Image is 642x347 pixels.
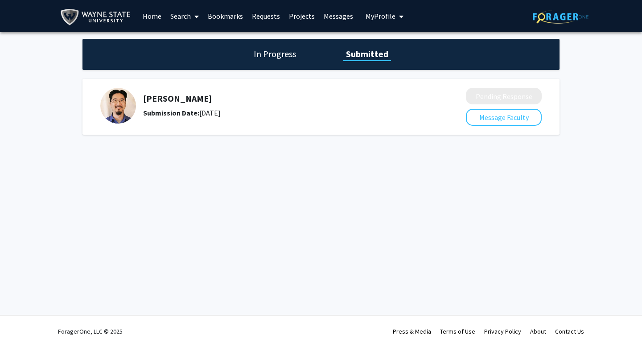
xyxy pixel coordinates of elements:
a: Message Faculty [466,113,542,122]
a: Projects [284,0,319,32]
h1: In Progress [251,48,299,60]
img: Profile Picture [100,88,136,124]
img: Wayne State University Logo [60,7,135,27]
a: Press & Media [393,327,431,335]
a: Messages [319,0,358,32]
div: ForagerOne, LLC © 2025 [58,316,123,347]
a: Terms of Use [440,327,475,335]
a: Home [138,0,166,32]
img: ForagerOne Logo [533,10,588,24]
span: My Profile [366,12,395,21]
a: Search [166,0,203,32]
iframe: Chat [7,307,38,340]
a: Contact Us [555,327,584,335]
a: Bookmarks [203,0,247,32]
div: [DATE] [143,107,419,118]
h5: [PERSON_NAME] [143,93,419,104]
a: Privacy Policy [484,327,521,335]
a: Requests [247,0,284,32]
button: Message Faculty [466,109,542,126]
h1: Submitted [343,48,391,60]
button: Pending Response [466,88,542,104]
b: Submission Date: [143,108,199,117]
a: About [530,327,546,335]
